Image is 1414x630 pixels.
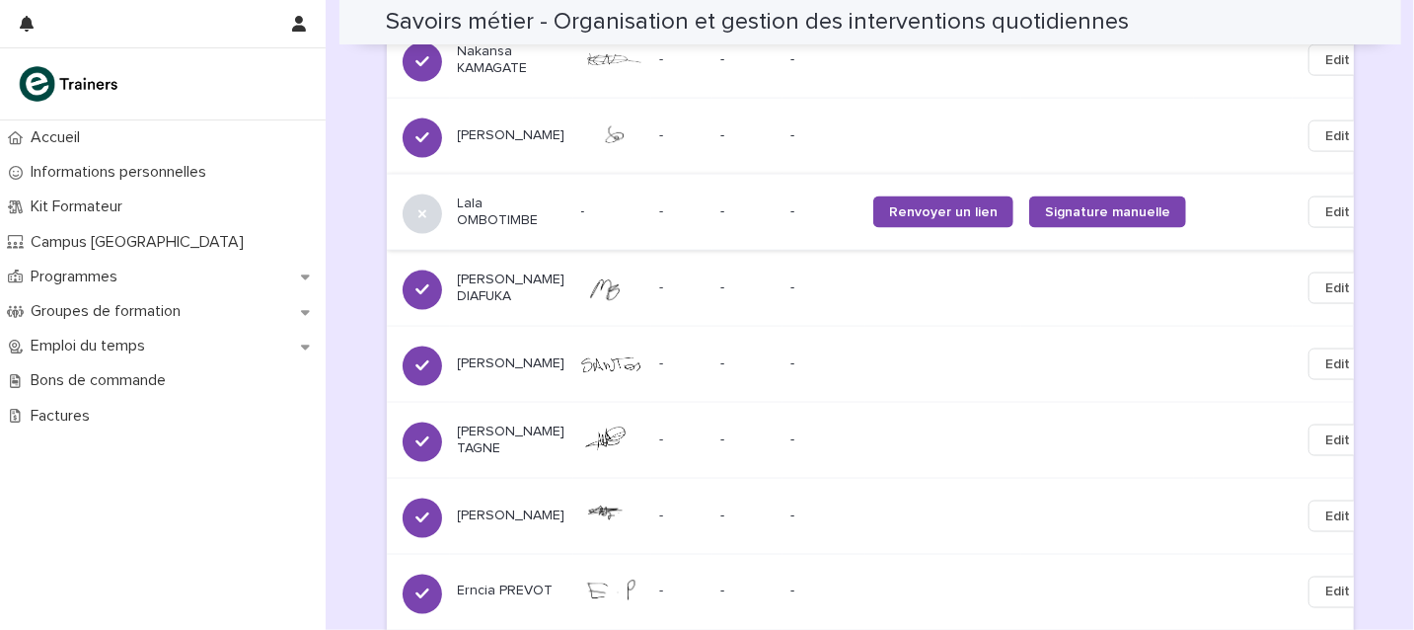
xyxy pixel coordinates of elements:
[1325,583,1350,602] span: Edit
[659,123,667,144] p: -
[581,275,643,301] img: PZtGVryOPfuY9hcGDocoteHPaALCY4XVvCSBi2oMpNk
[659,352,667,372] p: -
[16,64,124,104] img: K0CqGN7SDeD6s4JG8KQk
[659,428,667,448] p: -
[458,584,565,600] p: Erncia PREVOT
[1325,278,1350,298] span: Edit
[387,402,1399,478] tr: [PERSON_NAME] TAGNE-- --Edit
[1308,197,1367,228] button: Edit
[873,197,1013,228] a: Renvoyer un lien
[387,98,1399,174] tr: [PERSON_NAME]-- --Edit
[387,174,1399,250] tr: Lala OMBOTIMBE--- --Renvoyer un lienSignature manuelleEdit
[387,478,1399,554] tr: [PERSON_NAME]-- --Edit
[1325,507,1350,526] span: Edit
[790,279,857,296] p: -
[23,337,161,355] p: Emploi du temps
[581,51,643,68] img: kJsnJBbKiGrDsipVCy3crP4elngNwjIxRh6IFZw3t54
[581,427,643,454] img: TRLGgQBenKtbPvS76756oBvDnw1IVUXNYtar53Q5l5w
[387,22,1399,98] tr: Nakansa KAMAGATE-- --Edit
[1308,273,1367,304] button: Edit
[790,203,857,220] p: -
[23,233,260,252] p: Campus [GEOGRAPHIC_DATA]
[1325,431,1350,450] span: Edit
[23,268,133,286] p: Programmes
[1045,205,1170,219] span: Signature manuelle
[581,504,643,528] img: 3UctAN6DCZ6KmwjGOPpRlFvl-78l5uZF2IczNz8lhnE
[1308,425,1367,456] button: Edit
[720,127,775,144] p: -
[387,326,1399,402] tr: [PERSON_NAME]-- --Edit
[659,199,667,220] p: -
[1308,349,1367,380] button: Edit
[790,127,857,144] p: -
[720,203,775,220] p: -
[1325,354,1350,374] span: Edit
[790,355,857,372] p: -
[889,205,998,219] span: Renvoyer un lien
[23,163,222,182] p: Informations personnelles
[458,43,565,77] p: Nakansa KAMAGATE
[1308,44,1367,76] button: Edit
[387,8,1130,37] h2: Savoirs métier - Organisation et gestion des interventions quotidiennes
[1308,501,1367,532] button: Edit
[790,51,857,68] p: -
[458,508,565,524] p: [PERSON_NAME]
[790,508,857,524] p: -
[23,371,182,390] p: Bons de commande
[23,302,196,321] p: Groupes de formation
[1308,120,1367,152] button: Edit
[458,196,565,229] p: Lala OMBOTIMBE
[581,352,643,377] img: PD2eEv33HOLKtrQowid7j5ezDFoRmXUl3ogxgzSrwcY
[23,128,96,147] p: Accueil
[458,355,565,372] p: [PERSON_NAME]
[659,47,667,68] p: -
[659,504,667,524] p: -
[581,122,643,149] img: ltiS5kF1KO_pbNEhP2gnXLh7mfy-OOAMxe8UyhD_BDY
[659,276,667,296] p: -
[581,579,643,605] img: O7IdNgF1aP-iTomKuMoipIzbrsv73RArLVxLPdCsnUo
[387,554,1399,630] tr: Erncia PREVOT-- --Edit
[720,355,775,372] p: -
[790,432,857,448] p: -
[387,250,1399,326] tr: [PERSON_NAME] DIAFUKA-- --Edit
[1325,126,1350,146] span: Edit
[458,424,565,457] p: [PERSON_NAME] TAGNE
[720,432,775,448] p: -
[23,407,106,426] p: Factures
[1325,202,1350,222] span: Edit
[720,279,775,296] p: -
[659,580,667,600] p: -
[720,51,775,68] p: -
[1308,577,1367,608] button: Edit
[23,197,138,216] p: Kit Formateur
[1029,197,1186,228] a: Signature manuelle
[458,127,565,144] p: [PERSON_NAME]
[720,584,775,600] p: -
[790,584,857,600] p: -
[720,508,775,524] p: -
[1325,50,1350,70] span: Edit
[458,272,565,305] p: [PERSON_NAME] DIAFUKA
[581,203,643,220] p: -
